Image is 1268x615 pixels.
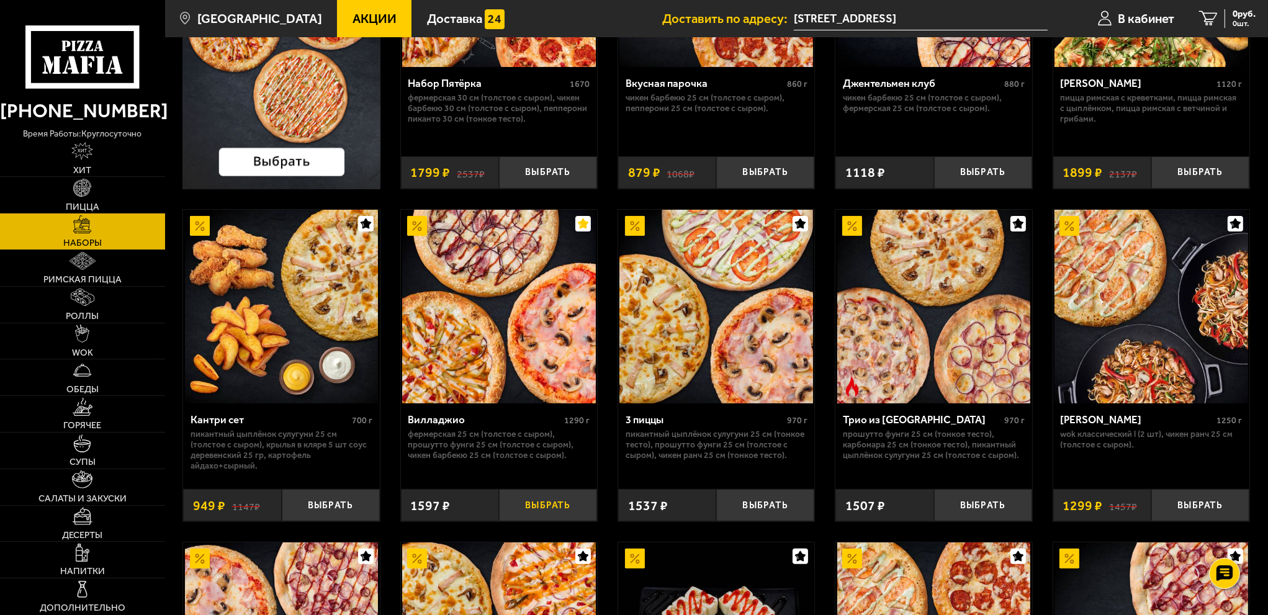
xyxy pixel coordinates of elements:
[626,77,784,89] div: Вкусная парочка
[1060,92,1242,124] p: Пицца Римская с креветками, Пицца Римская с цыплёнком, Пицца Римская с ветчиной и грибами.
[1109,166,1137,179] s: 2137 ₽
[1151,489,1249,521] button: Выбрать
[183,210,379,403] a: АкционныйКантри сет
[352,415,372,426] span: 700 г
[843,92,1025,114] p: Чикен Барбекю 25 см (толстое с сыром), Фермерская 25 см (толстое с сыром).
[193,499,225,512] span: 949 ₽
[402,210,596,403] img: Вилладжио
[457,166,485,179] s: 2537 ₽
[411,499,451,512] span: 1597 ₽
[1063,166,1103,179] span: 1899 ₽
[787,415,807,426] span: 970 г
[63,421,101,430] span: Горячее
[43,275,122,284] span: Римская пицца
[1216,415,1242,426] span: 1250 г
[842,377,862,397] img: Острое блюдо
[837,210,1031,403] img: Трио из Рио
[628,166,660,179] span: 879 ₽
[401,210,597,403] a: АкционныйВилладжио
[1060,77,1213,89] div: [PERSON_NAME]
[66,202,99,212] span: Пицца
[408,413,561,426] div: Вилладжио
[1233,9,1256,19] span: 0 руб.
[1053,210,1249,403] a: АкционныйВилла Капри
[185,210,379,403] img: Кантри сет
[1118,12,1174,25] span: В кабинет
[190,549,210,568] img: Акционный
[1004,415,1025,426] span: 970 г
[842,216,862,236] img: Акционный
[794,7,1048,30] input: Ваш адрес доставки
[499,156,597,189] button: Выбрать
[427,12,482,25] span: Доставка
[353,12,397,25] span: Акции
[73,166,91,175] span: Хит
[499,489,597,521] button: Выбрать
[618,210,814,403] a: Акционный3 пиццы
[1059,216,1079,236] img: Акционный
[625,216,645,236] img: Акционный
[408,429,590,460] p: Фермерская 25 см (толстое с сыром), Прошутто Фунги 25 см (толстое с сыром), Чикен Барбекю 25 см (...
[667,166,695,179] s: 1068 ₽
[40,603,125,613] span: Дополнительно
[62,531,102,540] span: Десерты
[408,92,590,124] p: Фермерская 30 см (толстое с сыром), Чикен Барбекю 30 см (толстое с сыром), Пепперони Пиканто 30 с...
[197,12,322,25] span: [GEOGRAPHIC_DATA]
[1233,20,1256,28] span: 0 шт.
[845,166,885,179] span: 1118 ₽
[66,385,99,394] span: Обеды
[1216,79,1242,89] span: 1120 г
[564,415,590,426] span: 1290 г
[407,549,427,568] img: Акционный
[934,156,1032,189] button: Выбрать
[60,567,105,576] span: Напитки
[835,210,1032,403] a: АкционныйОстрое блюдоТрио из Рио
[716,489,814,521] button: Выбрать
[1060,429,1242,450] p: Wok классический L (2 шт), Чикен Ранч 25 см (толстое с сыром).
[628,499,668,512] span: 1537 ₽
[70,457,96,467] span: Супы
[619,210,813,403] img: 3 пиццы
[626,92,807,114] p: Чикен Барбекю 25 см (толстое с сыром), Пепперони 25 см (толстое с сыром).
[485,9,505,29] img: 15daf4d41897b9f0e9f617042186c801.svg
[407,216,427,236] img: Акционный
[842,549,862,568] img: Акционный
[411,166,451,179] span: 1799 ₽
[625,549,645,568] img: Акционный
[38,494,127,503] span: Салаты и закуски
[1060,413,1213,426] div: [PERSON_NAME]
[843,429,1025,460] p: Прошутто Фунги 25 см (тонкое тесто), Карбонара 25 см (тонкое тесто), Пикантный цыплёнок сулугуни ...
[1151,156,1249,189] button: Выбрать
[408,77,567,89] div: Набор Пятёрка
[843,77,1001,89] div: Джентельмен клуб
[1054,210,1248,403] img: Вилла Капри
[662,12,794,25] span: Доставить по адресу:
[282,489,380,521] button: Выбрать
[570,79,590,89] span: 1670
[716,156,814,189] button: Выбрать
[190,216,210,236] img: Акционный
[232,499,260,512] s: 1147 ₽
[626,413,784,426] div: 3 пиццы
[794,7,1048,30] span: улица Добровольцев, 18
[626,429,807,460] p: Пикантный цыплёнок сулугуни 25 см (тонкое тесто), Прошутто Фунги 25 см (толстое с сыром), Чикен Р...
[843,413,1001,426] div: Трио из [GEOGRAPHIC_DATA]
[787,79,807,89] span: 860 г
[1109,499,1137,512] s: 1457 ₽
[845,499,885,512] span: 1507 ₽
[191,429,372,471] p: Пикантный цыплёнок сулугуни 25 см (толстое с сыром), крылья в кляре 5 шт соус деревенский 25 гр, ...
[72,348,93,357] span: WOK
[66,312,99,321] span: Роллы
[1059,549,1079,568] img: Акционный
[191,413,349,426] div: Кантри сет
[934,489,1032,521] button: Выбрать
[1004,79,1025,89] span: 880 г
[63,238,102,248] span: Наборы
[1063,499,1103,512] span: 1299 ₽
